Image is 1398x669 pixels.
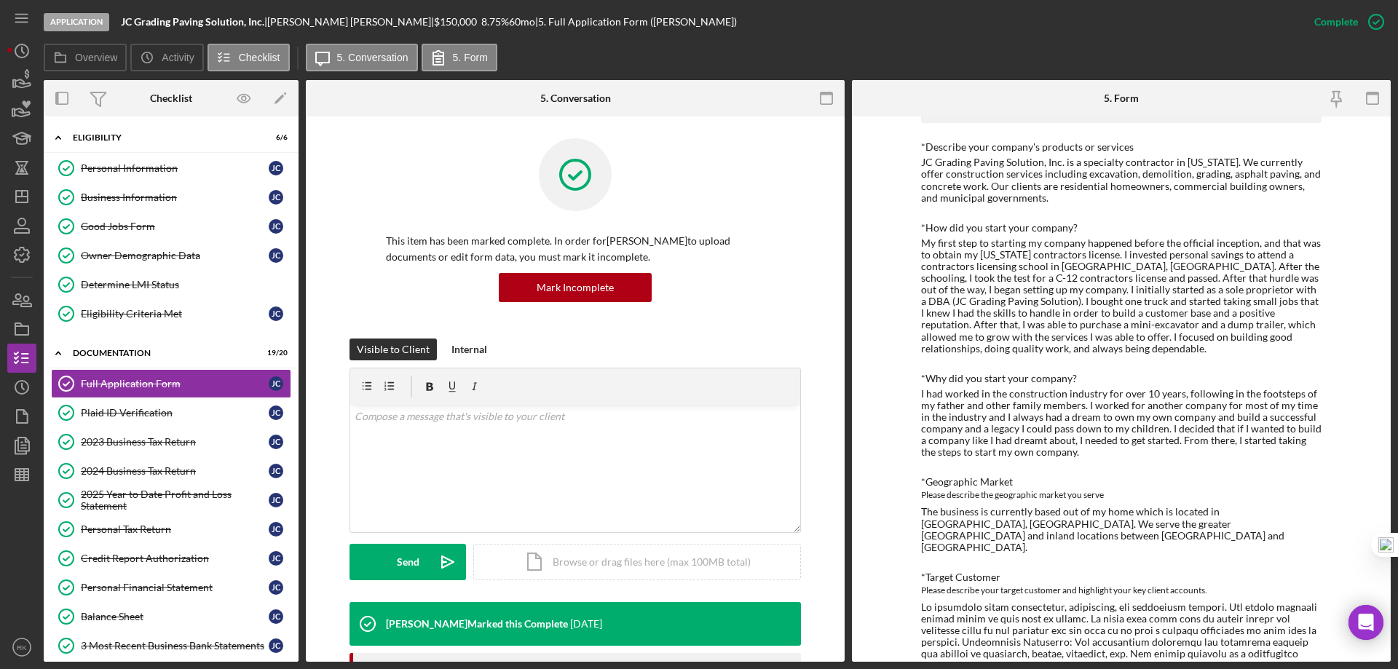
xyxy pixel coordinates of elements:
[921,476,1322,488] div: *Geographic Market
[81,488,269,512] div: 2025 Year to Date Profit and Loss Statement
[357,339,430,360] div: Visible to Client
[269,493,283,507] div: J C
[269,551,283,566] div: J C
[269,306,283,321] div: J C
[81,162,269,174] div: Personal Information
[51,602,291,631] a: Balance SheetJC
[337,52,408,63] label: 5. Conversation
[570,618,602,630] time: 2025-08-27 18:00
[81,221,269,232] div: Good Jobs Form
[921,141,1322,153] div: *Describe your company's products or services
[51,299,291,328] a: Eligibility Criteria MetJC
[121,15,264,28] b: JC Grading Paving Solution, Inc.
[73,349,251,357] div: Documentation
[261,133,288,142] div: 6 / 6
[81,191,269,203] div: Business Information
[269,609,283,624] div: J C
[121,16,267,28] div: |
[269,522,283,537] div: J C
[921,571,1322,583] div: *Target Customer
[7,633,36,662] button: RK
[921,506,1322,553] div: The business is currently based out of my home which is located in [GEOGRAPHIC_DATA], [GEOGRAPHIC...
[51,631,291,660] a: 3 Most Recent Business Bank StatementsJC
[51,154,291,183] a: Personal InformationJC
[208,44,290,71] button: Checklist
[269,435,283,449] div: J C
[269,161,283,175] div: J C
[509,16,535,28] div: 60 mo
[269,219,283,234] div: J C
[1104,92,1139,104] div: 5. Form
[81,378,269,389] div: Full Application Form
[386,233,765,266] p: This item has been marked complete. In order for [PERSON_NAME] to upload documents or edit form d...
[444,339,494,360] button: Internal
[269,464,283,478] div: J C
[540,92,611,104] div: 5. Conversation
[921,237,1322,355] div: My first step to starting my company happened before the official inception, and that was to obta...
[51,486,291,515] a: 2025 Year to Date Profit and Loss StatementJC
[267,16,434,28] div: [PERSON_NAME] [PERSON_NAME] |
[921,488,1322,502] div: Please describe the geographic market you serve
[537,273,614,302] div: Mark Incomplete
[269,638,283,653] div: J C
[51,515,291,544] a: Personal Tax ReturnJC
[130,44,203,71] button: Activity
[921,388,1322,459] div: I had worked in the construction industry for over 10 years, following in the footsteps of my fat...
[81,308,269,320] div: Eligibility Criteria Met
[73,133,251,142] div: Eligibility
[481,16,509,28] div: 8.75 %
[349,544,466,580] button: Send
[75,52,117,63] label: Overview
[150,92,192,104] div: Checklist
[921,157,1322,203] div: JC Grading Paving Solution, Inc. is a specialty contractor in [US_STATE]. We currently offer cons...
[81,436,269,448] div: 2023 Business Tax Return
[81,465,269,477] div: 2024 Business Tax Return
[81,553,269,564] div: Credit Report Authorization
[422,44,497,71] button: 5. Form
[453,52,488,63] label: 5. Form
[1348,605,1383,640] div: Open Intercom Messenger
[921,222,1322,234] div: *How did you start your company?
[17,644,27,652] text: RK
[269,248,283,263] div: J C
[921,373,1322,384] div: *Why did you start your company?
[1314,7,1358,36] div: Complete
[81,640,269,652] div: 3 Most Recent Business Bank Statements
[44,44,127,71] button: Overview
[349,339,437,360] button: Visible to Client
[51,456,291,486] a: 2024 Business Tax ReturnJC
[81,279,291,290] div: Determine LMI Status
[1300,7,1391,36] button: Complete
[81,407,269,419] div: Plaid ID Verification
[51,369,291,398] a: Full Application FormJC
[306,44,418,71] button: 5. Conversation
[269,190,283,205] div: J C
[451,339,487,360] div: Internal
[51,241,291,270] a: Owner Demographic DataJC
[51,183,291,212] a: Business InformationJC
[51,427,291,456] a: 2023 Business Tax ReturnJC
[239,52,280,63] label: Checklist
[51,270,291,299] a: Determine LMI Status
[269,580,283,595] div: J C
[261,349,288,357] div: 19 / 20
[51,398,291,427] a: Plaid ID VerificationJC
[386,618,568,630] div: [PERSON_NAME] Marked this Complete
[81,582,269,593] div: Personal Financial Statement
[51,544,291,573] a: Credit Report AuthorizationJC
[434,15,477,28] span: $150,000
[51,212,291,241] a: Good Jobs FormJC
[81,611,269,622] div: Balance Sheet
[81,523,269,535] div: Personal Tax Return
[51,573,291,602] a: Personal Financial StatementJC
[162,52,194,63] label: Activity
[269,376,283,391] div: J C
[499,273,652,302] button: Mark Incomplete
[81,250,269,261] div: Owner Demographic Data
[921,583,1322,598] div: Please describe your target customer and highlight your key client accounts.
[44,13,109,31] div: Application
[269,405,283,420] div: J C
[535,16,737,28] div: | 5. Full Application Form ([PERSON_NAME])
[397,544,419,580] div: Send
[1378,537,1394,553] img: one_i.png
